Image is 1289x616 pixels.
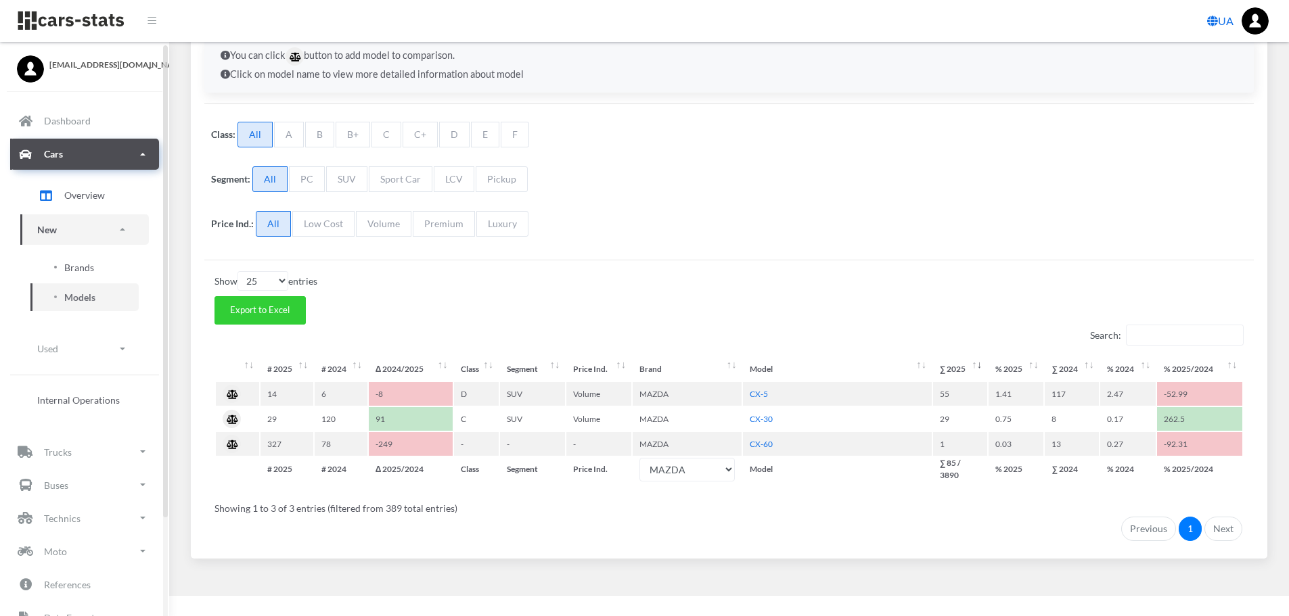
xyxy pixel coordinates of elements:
span: Internal Operations [37,393,120,407]
th: Brand: activate to sort column ascending [633,357,742,381]
td: SUV [500,407,565,431]
span: F [501,122,529,147]
label: Segment: [211,172,250,186]
label: Price Ind.: [211,216,254,231]
td: 0.03 [989,432,1044,456]
span: C+ [403,122,438,147]
span: B [305,122,334,147]
a: New [20,214,149,245]
td: -249 [369,432,453,456]
td: 91 [369,407,453,431]
span: All [256,211,291,237]
p: Moto [44,543,67,560]
th: Δ&nbsp;2024/2025: activate to sort column ascending [369,357,453,381]
a: References [10,569,159,600]
img: navbar brand [17,10,125,31]
td: 1.41 [989,382,1044,406]
span: D [439,122,470,147]
td: Volume [566,407,631,431]
td: 14 [261,382,313,406]
th: %&nbsp;2024: activate to sort column ascending [1100,357,1156,381]
td: C [454,407,499,431]
th: #&nbsp;2024 : activate to sort column ascending [315,357,367,381]
td: 78 [315,432,367,456]
th: Class [454,457,499,481]
span: Overview [64,188,105,202]
td: 8 [1045,407,1099,431]
a: 1 [1179,517,1202,541]
label: Class: [211,127,235,141]
th: Model [743,457,932,481]
td: MAZDA [633,382,742,406]
span: Sport Car [369,166,432,192]
th: % 2025/2024 [1157,457,1242,481]
a: Brands [30,254,139,281]
span: Brands [64,260,94,275]
span: E [471,122,499,147]
a: Cars [10,139,159,170]
a: Overview [20,179,149,212]
td: 13 [1045,432,1099,456]
th: Price Ind. [566,457,631,481]
td: 327 [261,432,313,456]
img: ... [1242,7,1269,34]
span: SUV [326,166,367,192]
span: Luxury [476,211,528,237]
a: CX-30 [750,414,773,424]
span: C [371,122,401,147]
span: A [274,122,304,147]
th: # 2025 [261,457,313,481]
div: Showing 1 to 3 of 3 entries (filtered from 389 total entries) [214,493,1244,515]
td: 117 [1045,382,1099,406]
td: MAZDA [633,407,742,431]
th: Model: activate to sort column ascending [743,357,932,381]
td: 0.75 [989,407,1044,431]
p: Used [37,340,58,357]
p: References [44,576,91,593]
th: # 2024 [315,457,367,481]
td: 262.5 [1157,407,1242,431]
span: Low Cost [292,211,355,237]
p: Cars [44,145,63,162]
a: Models [30,283,139,311]
th: Segment [500,457,565,481]
p: Trucks [44,444,72,460]
span: LCV [434,166,474,192]
td: D [454,382,499,406]
a: UA [1202,7,1239,34]
span: All [252,166,288,192]
a: CX-60 [750,439,773,449]
a: Moto [10,536,159,567]
label: Show entries [214,271,317,291]
p: Technics [44,510,81,527]
span: B+ [336,122,370,147]
a: Buses [10,469,159,500]
td: 29 [933,407,987,431]
span: Models [64,290,95,304]
td: 0.17 [1100,407,1156,431]
th: ∑&nbsp;2025: activate to sort column ascending [933,357,987,381]
a: Used [20,333,149,364]
a: Trucks [10,436,159,467]
th: Δ 2025/2024 [369,457,453,481]
td: -92.31 [1157,432,1242,456]
th: %&nbsp;2025: activate to sort column ascending [989,357,1044,381]
span: All [238,122,273,147]
th: %&nbsp;2025/2024: activate to sort column ascending [1157,357,1242,381]
td: MAZDA [633,432,742,456]
th: ∑ 85 / 3890 [933,457,987,481]
span: Volume [356,211,411,237]
p: Dashboard [44,112,91,129]
td: -8 [369,382,453,406]
div: You can click button to add model to comparison. Click on model name to view more detailed inform... [204,38,1254,93]
a: [EMAIL_ADDRESS][DOMAIN_NAME] [17,55,152,71]
th: Segment: activate to sort column ascending [500,357,565,381]
a: Dashboard [10,105,159,137]
input: Search: [1126,325,1244,346]
th: #&nbsp;2025 : activate to sort column ascending [261,357,313,381]
th: % 2025 [989,457,1044,481]
a: Internal Operations [20,386,149,414]
span: [EMAIL_ADDRESS][DOMAIN_NAME] [49,59,152,71]
td: 120 [315,407,367,431]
